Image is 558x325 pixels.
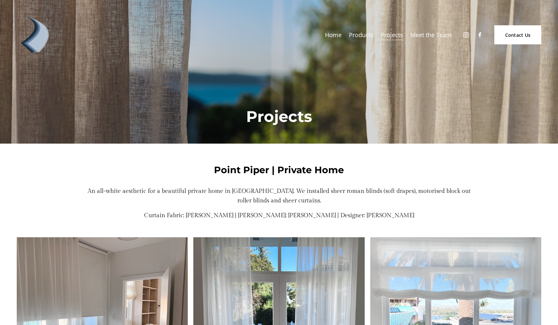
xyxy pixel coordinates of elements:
[82,211,476,221] p: Curtain Fabric: [PERSON_NAME] | [PERSON_NAME]: [PERSON_NAME] | Designer: [PERSON_NAME]
[381,29,403,41] a: Projects
[477,32,483,38] a: Facebook
[82,164,476,176] h4: Point Piper | Private Home
[148,106,410,127] h1: Projects
[325,29,342,41] a: Home
[463,32,469,38] a: Instagram
[494,25,541,44] a: Contact Us
[17,17,53,53] img: Debonair | Curtains, Blinds, Shutters &amp; Awnings
[349,29,374,41] a: folder dropdown
[82,187,476,206] p: An all-white aesthetic for a beautiful private home in [GEOGRAPHIC_DATA]. We installed sheer roma...
[349,30,374,40] span: Products
[410,29,452,41] a: Meet the Team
